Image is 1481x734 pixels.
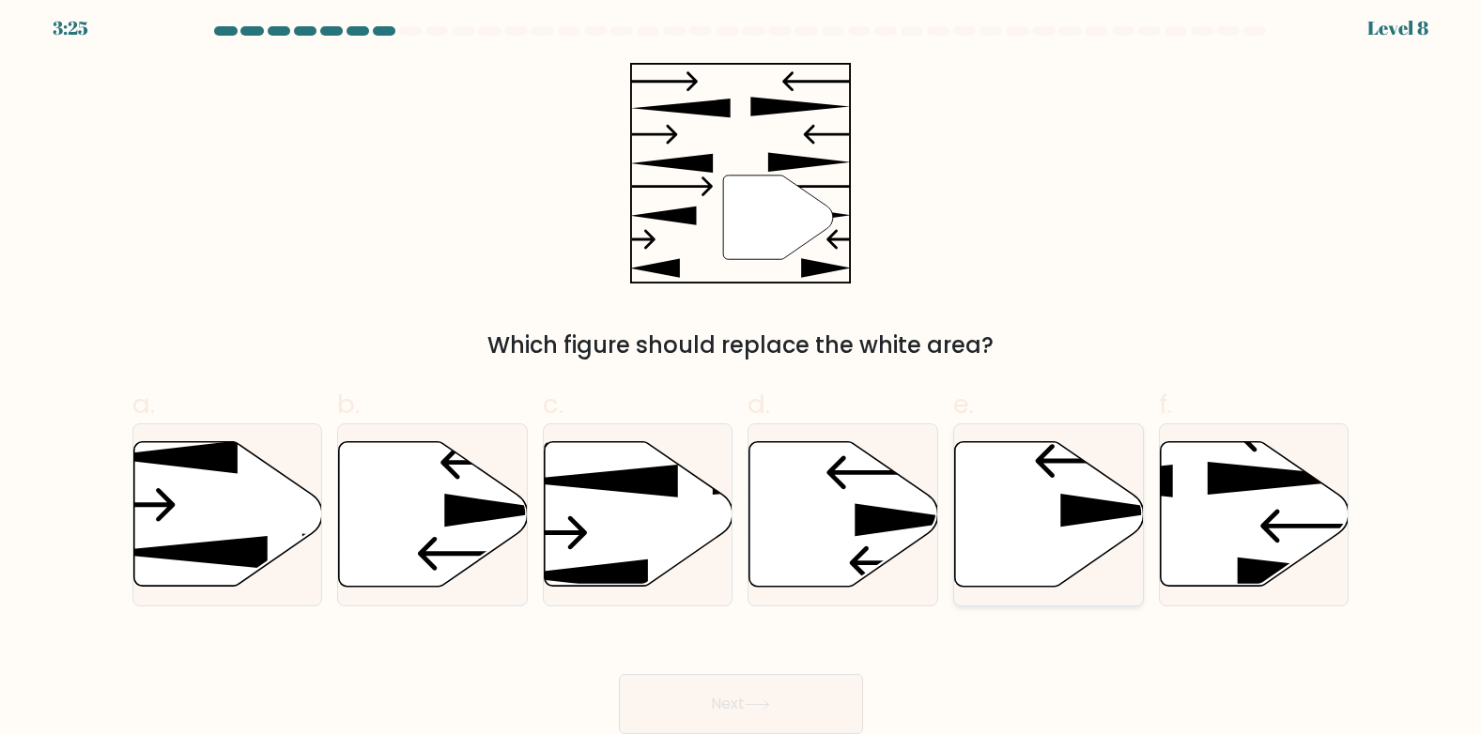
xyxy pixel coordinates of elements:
[543,386,563,422] span: c.
[953,386,974,422] span: e.
[337,386,360,422] span: b.
[132,386,155,422] span: a.
[1367,14,1428,42] div: Level 8
[144,329,1338,362] div: Which figure should replace the white area?
[1159,386,1172,422] span: f.
[748,386,770,422] span: d.
[723,176,832,259] g: "
[53,14,88,42] div: 3:25
[619,674,863,734] button: Next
